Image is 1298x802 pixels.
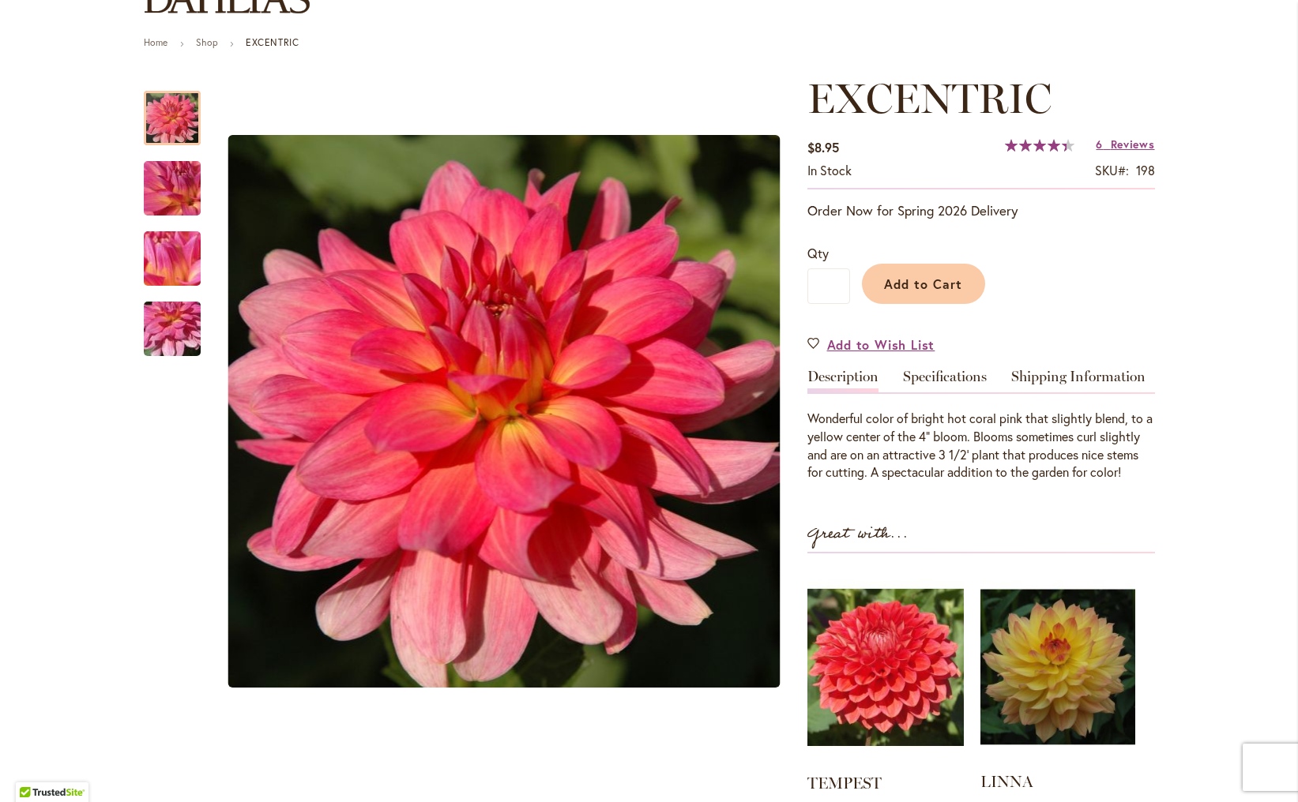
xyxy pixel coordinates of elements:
span: Add to Cart [884,275,962,292]
img: EXCENTRIC [115,287,229,372]
strong: SKU [1095,162,1129,178]
a: Home [144,36,168,48]
img: EXCENTRIC [115,216,229,302]
div: EXCENTRIC [144,145,216,215]
strong: Great with... [807,521,909,547]
img: EXCENTRIC [115,146,229,231]
div: EXCENTRIC [144,286,201,356]
span: 6 [1096,137,1103,152]
span: Add to Wish List [827,335,935,354]
p: Order Now for Spring 2026 Delivery [807,201,1155,220]
div: 198 [1136,162,1155,180]
a: Description [807,369,879,392]
div: EXCENTRIC [144,215,216,286]
button: Add to Cart [862,264,985,304]
span: Reviews [1111,137,1155,152]
a: Shipping Information [1011,369,1146,392]
a: Add to Wish List [807,335,935,354]
img: EXCENTRIC [228,135,780,688]
span: In stock [807,162,852,178]
div: 88% [1005,139,1074,152]
span: Qty [807,245,829,261]
iframe: Launch Accessibility Center [12,746,56,790]
div: EXCENTRIC [216,75,792,748]
span: EXCENTRIC [807,73,1052,123]
a: TEMPEST [807,774,882,793]
strong: EXCENTRIC [246,36,299,48]
a: Specifications [903,369,987,392]
div: Detailed Product Info [807,369,1155,482]
div: Product Images [216,75,864,748]
span: $8.95 [807,139,839,156]
a: LINNA [980,772,1033,791]
a: 6 Reviews [1096,137,1154,152]
div: Availability [807,162,852,180]
img: LINNA [980,570,1135,763]
div: Wonderful color of bright hot coral pink that slightly blend, to a yellow center of the 4" bloom.... [807,410,1155,482]
img: TEMPEST [807,569,964,765]
a: Shop [196,36,218,48]
div: EXCENTRIC [144,75,216,145]
div: EXCENTRICEXCENTRICEXCENTRIC [216,75,792,748]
